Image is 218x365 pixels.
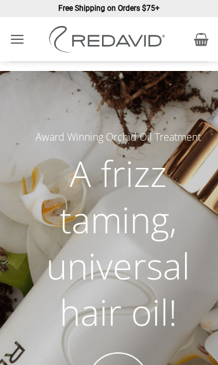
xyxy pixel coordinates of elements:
img: REDAVID Salon Products | United States [46,26,172,53]
strong: Free Shipping on Orders $75+ [58,4,160,13]
a: Menu [10,23,25,54]
a: View cart [194,25,208,53]
h2: A frizz taming, universal hair oil! [28,150,208,335]
h5: Award Winning Orchid Oil Treatment [28,129,208,146]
